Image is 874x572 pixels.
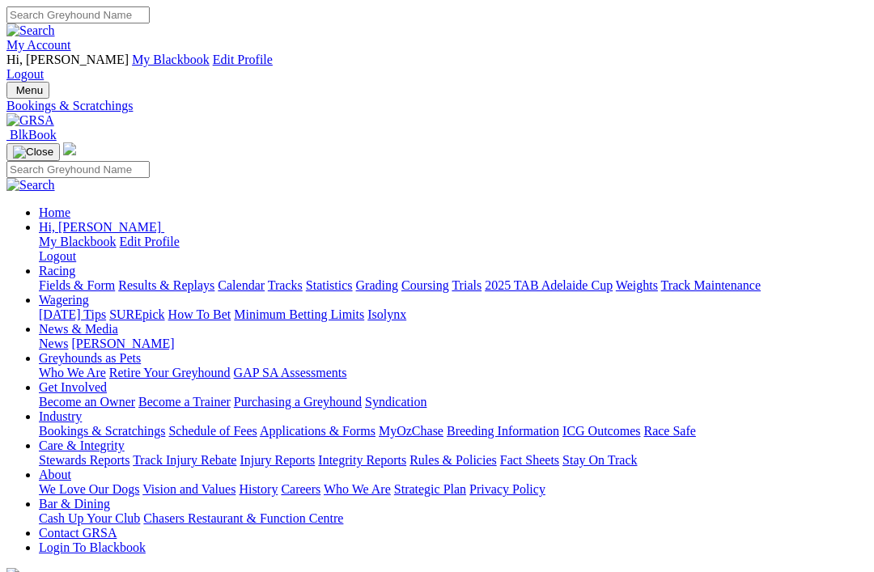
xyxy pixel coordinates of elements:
[39,278,868,293] div: Racing
[643,424,695,438] a: Race Safe
[39,526,117,540] a: Contact GRSA
[485,278,613,292] a: 2025 TAB Adelaide Cup
[120,235,180,248] a: Edit Profile
[306,278,353,292] a: Statistics
[234,307,364,321] a: Minimum Betting Limits
[213,53,273,66] a: Edit Profile
[39,482,139,496] a: We Love Our Dogs
[10,128,57,142] span: BlkBook
[39,424,868,439] div: Industry
[39,249,76,263] a: Logout
[39,205,70,219] a: Home
[39,395,868,409] div: Get Involved
[63,142,76,155] img: logo-grsa-white.png
[39,395,135,409] a: Become an Owner
[469,482,545,496] a: Privacy Policy
[118,278,214,292] a: Results & Replays
[356,278,398,292] a: Grading
[6,53,129,66] span: Hi, [PERSON_NAME]
[661,278,761,292] a: Track Maintenance
[365,395,426,409] a: Syndication
[240,453,315,467] a: Injury Reports
[318,453,406,467] a: Integrity Reports
[39,220,161,234] span: Hi, [PERSON_NAME]
[409,453,497,467] a: Rules & Policies
[13,146,53,159] img: Close
[281,482,320,496] a: Careers
[39,380,107,394] a: Get Involved
[39,307,106,321] a: [DATE] Tips
[218,278,265,292] a: Calendar
[6,23,55,38] img: Search
[39,235,868,264] div: Hi, [PERSON_NAME]
[71,337,174,350] a: [PERSON_NAME]
[39,497,110,511] a: Bar & Dining
[138,395,231,409] a: Become a Trainer
[6,178,55,193] img: Search
[6,161,150,178] input: Search
[39,337,868,351] div: News & Media
[39,409,82,423] a: Industry
[39,220,164,234] a: Hi, [PERSON_NAME]
[447,424,559,438] a: Breeding Information
[268,278,303,292] a: Tracks
[39,424,165,438] a: Bookings & Scratchings
[452,278,482,292] a: Trials
[394,482,466,496] a: Strategic Plan
[39,278,115,292] a: Fields & Form
[39,264,75,278] a: Racing
[39,366,106,379] a: Who We Are
[168,307,231,321] a: How To Bet
[500,453,559,467] a: Fact Sheets
[6,67,44,81] a: Logout
[109,307,164,321] a: SUREpick
[6,128,57,142] a: BlkBook
[39,322,118,336] a: News & Media
[39,235,117,248] a: My Blackbook
[39,511,868,526] div: Bar & Dining
[239,482,278,496] a: History
[39,439,125,452] a: Care & Integrity
[133,453,236,467] a: Track Injury Rebate
[39,540,146,554] a: Login To Blackbook
[39,453,868,468] div: Care & Integrity
[260,424,375,438] a: Applications & Forms
[39,366,868,380] div: Greyhounds as Pets
[616,278,658,292] a: Weights
[6,6,150,23] input: Search
[39,511,140,525] a: Cash Up Your Club
[367,307,406,321] a: Isolynx
[39,351,141,365] a: Greyhounds as Pets
[562,424,640,438] a: ICG Outcomes
[142,482,235,496] a: Vision and Values
[143,511,343,525] a: Chasers Restaurant & Function Centre
[6,99,868,113] a: Bookings & Scratchings
[16,84,43,96] span: Menu
[39,337,68,350] a: News
[324,482,391,496] a: Who We Are
[401,278,449,292] a: Coursing
[234,366,347,379] a: GAP SA Assessments
[39,307,868,322] div: Wagering
[39,453,129,467] a: Stewards Reports
[39,482,868,497] div: About
[562,453,637,467] a: Stay On Track
[6,38,71,52] a: My Account
[132,53,210,66] a: My Blackbook
[39,293,89,307] a: Wagering
[6,82,49,99] button: Toggle navigation
[168,424,257,438] a: Schedule of Fees
[6,53,868,82] div: My Account
[39,468,71,481] a: About
[234,395,362,409] a: Purchasing a Greyhound
[6,113,54,128] img: GRSA
[6,143,60,161] button: Toggle navigation
[109,366,231,379] a: Retire Your Greyhound
[379,424,443,438] a: MyOzChase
